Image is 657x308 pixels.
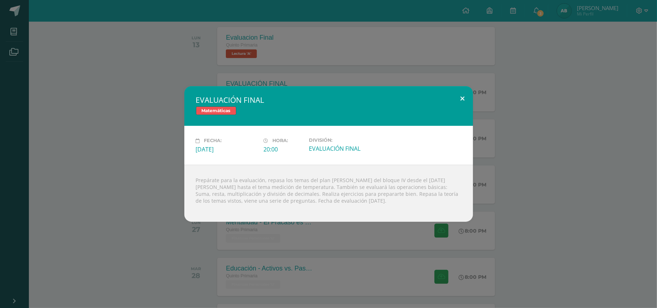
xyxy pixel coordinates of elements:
div: EVALUACIÓN FINAL [309,145,371,153]
div: [DATE] [196,145,258,153]
button: Close (Esc) [452,86,473,111]
div: Prepárate para la evaluación, repasa los temas del plan [PERSON_NAME] del bloque IV desde el [DAT... [184,165,473,222]
h2: EVALUACIÓN FINAL [196,95,461,105]
span: Matemáticas [196,106,236,115]
label: División: [309,137,371,143]
span: Fecha: [204,138,222,144]
span: Hora: [273,138,288,144]
div: 20:00 [264,145,303,153]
